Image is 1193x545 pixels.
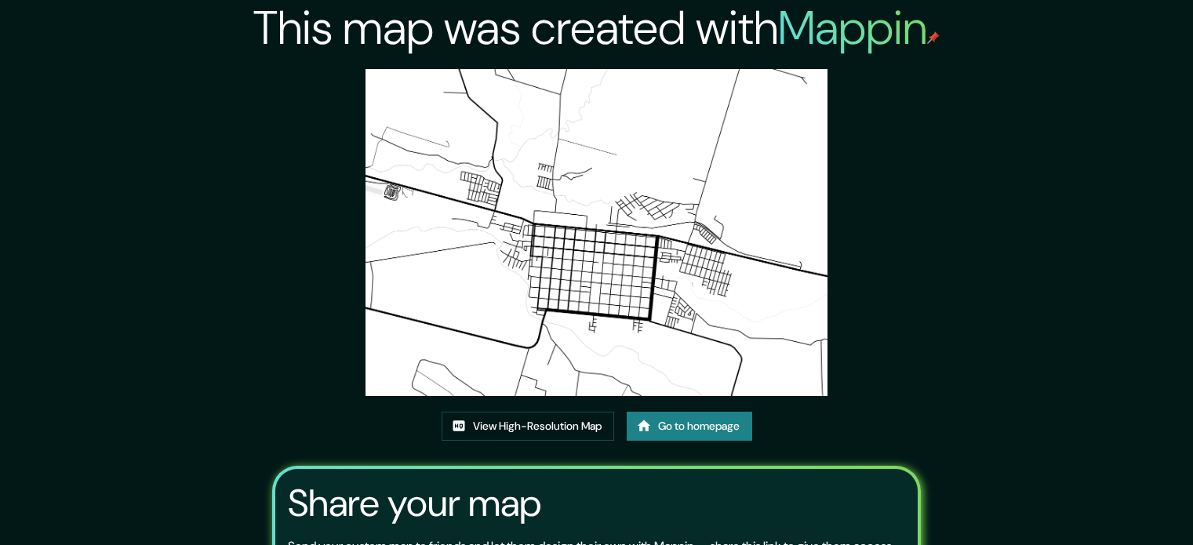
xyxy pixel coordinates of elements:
h3: Share your map [288,481,541,525]
iframe: Help widget launcher [1053,484,1176,528]
a: Go to homepage [627,412,752,441]
img: mappin-pin [927,31,940,44]
img: created-map [366,69,828,396]
a: View High-Resolution Map [442,412,614,441]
